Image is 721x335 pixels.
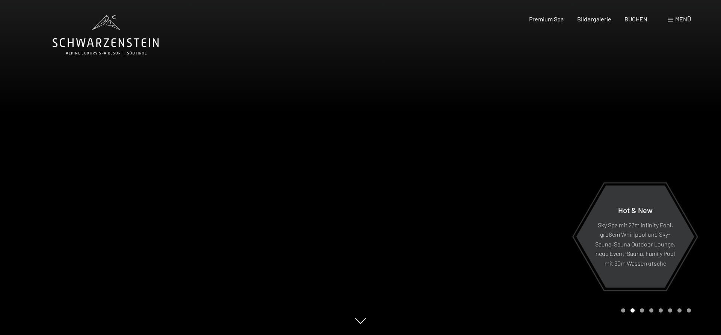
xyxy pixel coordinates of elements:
a: Bildergalerie [577,15,611,23]
div: Carousel Page 2 (Current Slide) [630,308,635,312]
a: Premium Spa [529,15,564,23]
span: Menü [675,15,691,23]
div: Carousel Pagination [618,308,691,312]
div: Carousel Page 3 [640,308,644,312]
span: Hot & New [618,205,653,214]
a: Hot & New Sky Spa mit 23m Infinity Pool, großem Whirlpool und Sky-Sauna, Sauna Outdoor Lounge, ne... [576,185,695,288]
div: Carousel Page 6 [668,308,672,312]
p: Sky Spa mit 23m Infinity Pool, großem Whirlpool und Sky-Sauna, Sauna Outdoor Lounge, neue Event-S... [594,220,676,268]
a: BUCHEN [624,15,647,23]
div: Carousel Page 7 [677,308,682,312]
div: Carousel Page 5 [659,308,663,312]
div: Carousel Page 1 [621,308,625,312]
div: Carousel Page 4 [649,308,653,312]
div: Carousel Page 8 [687,308,691,312]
